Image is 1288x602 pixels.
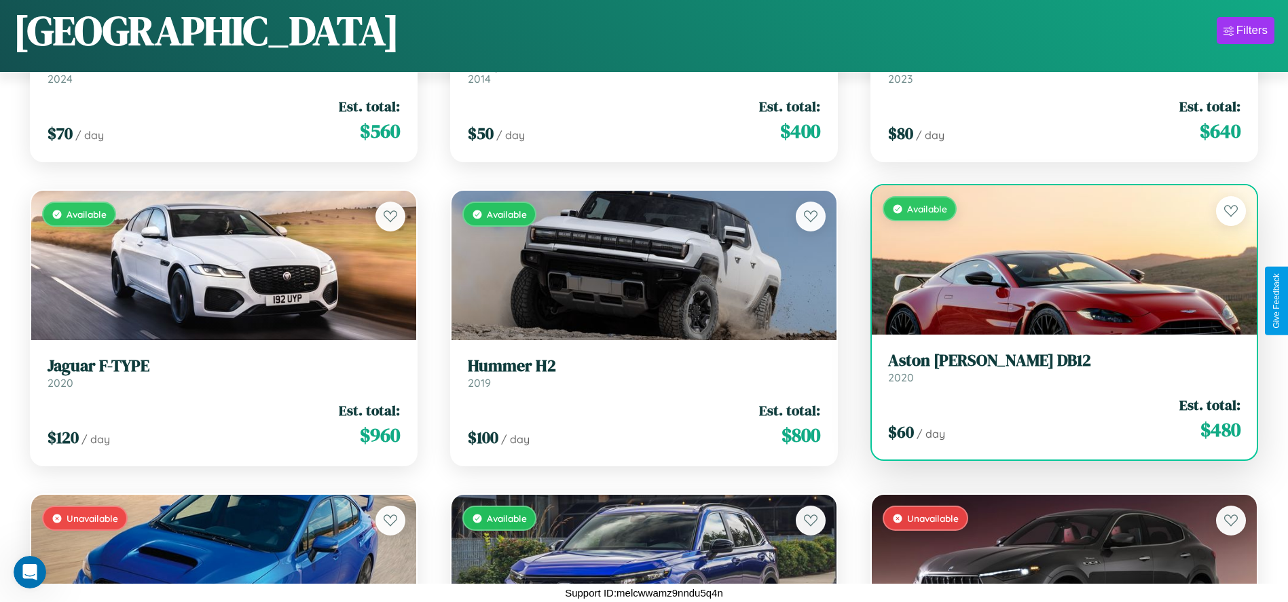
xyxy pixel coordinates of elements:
span: $ 480 [1200,416,1240,443]
h1: [GEOGRAPHIC_DATA] [14,3,399,58]
span: $ 70 [48,122,73,145]
a: Aston [PERSON_NAME] DB122020 [888,351,1240,384]
span: 2023 [888,72,913,86]
span: Available [487,512,527,524]
span: / day [75,128,104,142]
span: $ 80 [888,122,913,145]
span: $ 800 [781,421,820,449]
span: Est. total: [759,400,820,420]
a: Jaguar F-TYPE2020 [48,356,400,390]
span: 2024 [48,72,73,86]
span: $ 640 [1200,117,1240,145]
button: Filters [1217,17,1274,44]
span: Unavailable [907,512,959,524]
span: 2020 [48,376,73,390]
span: $ 960 [360,421,400,449]
span: $ 120 [48,426,79,449]
span: Available [67,208,107,220]
div: Filters [1236,24,1268,37]
span: / day [916,128,944,142]
span: 2014 [468,72,491,86]
span: Unavailable [67,512,118,524]
h3: Jaguar F-TYPE [48,356,400,376]
h3: Hummer H2 [468,356,820,376]
iframe: Intercom live chat [14,556,46,588]
span: $ 400 [780,117,820,145]
span: Available [487,208,527,220]
span: $ 60 [888,421,914,443]
span: Est. total: [339,400,400,420]
span: $ 50 [468,122,494,145]
span: Est. total: [339,96,400,116]
span: $ 100 [468,426,498,449]
h3: Chrysler [GEOGRAPHIC_DATA] [468,53,820,73]
span: Available [907,203,947,214]
p: Support ID: melcwwamz9nndu5q4n [565,584,723,602]
span: / day [496,128,525,142]
span: Est. total: [1179,395,1240,415]
span: $ 560 [360,117,400,145]
span: / day [501,432,530,446]
span: / day [81,432,110,446]
span: Est. total: [1179,96,1240,116]
a: Hummer H22019 [468,356,820,390]
h3: Aston [PERSON_NAME] DB12 [888,351,1240,371]
span: Est. total: [759,96,820,116]
div: Give Feedback [1272,274,1281,328]
span: 2019 [468,376,491,390]
span: 2020 [888,371,914,384]
span: / day [917,427,945,440]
